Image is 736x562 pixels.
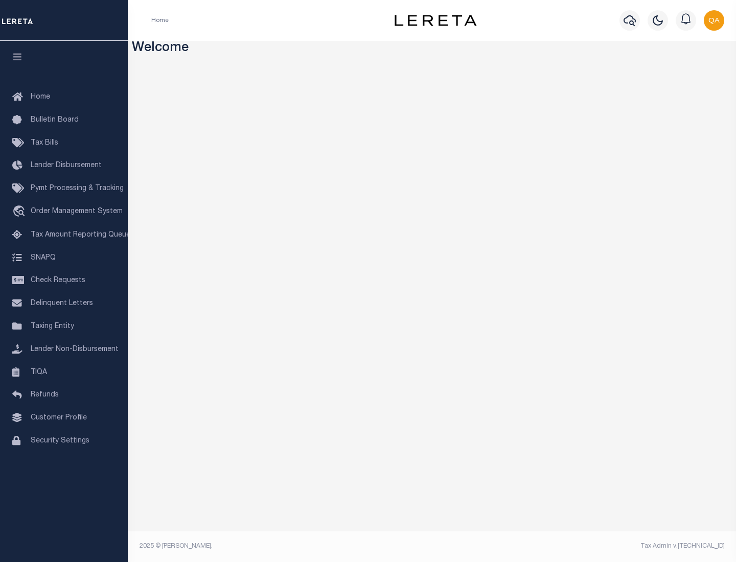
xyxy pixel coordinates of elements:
span: TIQA [31,368,47,376]
span: Tax Amount Reporting Queue [31,231,130,239]
span: Order Management System [31,208,123,215]
span: Bulletin Board [31,116,79,124]
span: Refunds [31,391,59,399]
img: logo-dark.svg [395,15,476,26]
span: Check Requests [31,277,85,284]
div: Tax Admin v.[TECHNICAL_ID] [440,542,725,551]
span: Taxing Entity [31,323,74,330]
span: SNAPQ [31,254,56,261]
h3: Welcome [132,41,732,57]
span: Tax Bills [31,139,58,147]
i: travel_explore [12,205,29,219]
span: Lender Disbursement [31,162,102,169]
li: Home [151,16,169,25]
span: Customer Profile [31,414,87,421]
span: Security Settings [31,437,89,444]
img: svg+xml;base64,PHN2ZyB4bWxucz0iaHR0cDovL3d3dy53My5vcmcvMjAwMC9zdmciIHBvaW50ZXItZXZlbnRzPSJub25lIi... [704,10,724,31]
span: Delinquent Letters [31,300,93,307]
span: Pymt Processing & Tracking [31,185,124,192]
div: 2025 © [PERSON_NAME]. [132,542,432,551]
span: Home [31,93,50,101]
span: Lender Non-Disbursement [31,346,119,353]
